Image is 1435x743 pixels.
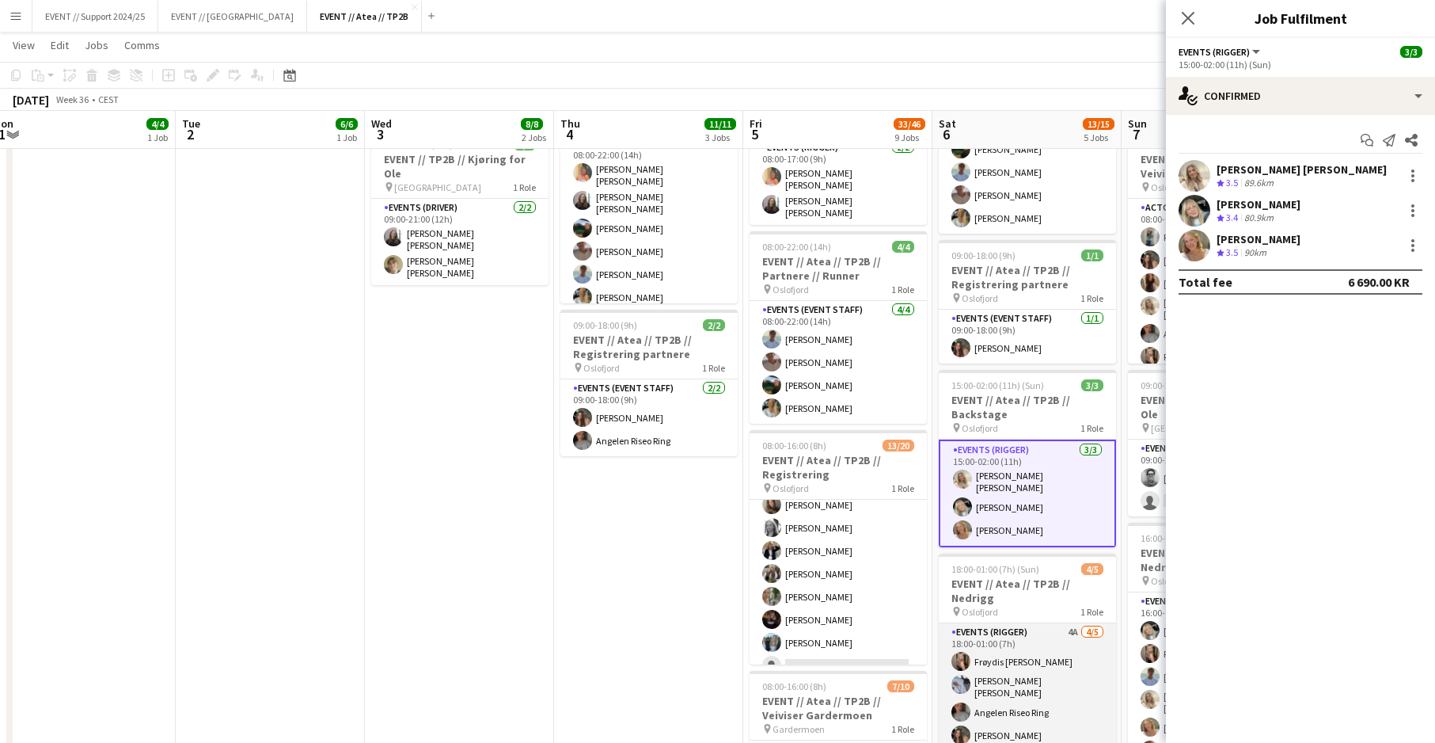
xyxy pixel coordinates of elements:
[1080,606,1103,618] span: 1 Role
[962,422,998,434] span: Oslofjord
[951,379,1044,391] span: 15:00-02:00 (11h) (Sun)
[336,118,358,130] span: 6/6
[704,118,736,130] span: 11/11
[892,241,914,253] span: 4/4
[1166,8,1435,29] h3: Job Fulfilment
[1151,181,1187,193] span: Oslofjord
[560,69,738,303] div: 08:00-22:00 (14h)6/6EVENT // Atea // TP2B // Partnere // Opprigg Oslofjord1 RoleEvents (Rigger)6/...
[32,1,158,32] button: EVENT // Support 2024/25
[560,135,738,313] app-card-role: Events (Rigger)6/608:00-22:00 (14h)[PERSON_NAME] [PERSON_NAME][PERSON_NAME] [PERSON_NAME][PERSON_...
[147,131,168,143] div: 1 Job
[939,440,1116,547] app-card-role: Events (Rigger)3/315:00-02:00 (11h)[PERSON_NAME] [PERSON_NAME][PERSON_NAME][PERSON_NAME]
[962,292,998,304] span: Oslofjord
[1080,422,1103,434] span: 1 Role
[750,139,927,225] app-card-role: Events (Rigger)2/208:00-17:00 (9h)[PERSON_NAME] [PERSON_NAME][PERSON_NAME] [PERSON_NAME]
[939,116,956,131] span: Sat
[573,319,637,331] span: 09:00-18:00 (9h)
[1217,197,1300,211] div: [PERSON_NAME]
[894,131,924,143] div: 9 Jobs
[939,370,1116,547] div: 15:00-02:00 (11h) (Sun)3/3EVENT // Atea // TP2B // Backstage Oslofjord1 RoleEvents (Rigger)3/315:...
[762,241,831,253] span: 08:00-22:00 (14h)
[705,131,735,143] div: 3 Jobs
[773,284,809,295] span: Oslofjord
[750,231,927,424] app-job-card: 08:00-22:00 (14h)4/4EVENT // Atea // TP2B // Partnere // Runner Oslofjord1 RoleEvents (Event Staf...
[773,482,809,494] span: Oslofjord
[1083,118,1114,130] span: 13/15
[750,254,927,283] h3: EVENT // Atea // TP2B // Partnere // Runner
[750,453,927,482] h3: EVENT // Atea // TP2B // Registrering
[773,723,825,735] span: Gardermoen
[1348,274,1410,290] div: 6 690.00 KR
[762,440,826,452] span: 08:00-16:00 (8h)
[560,333,738,361] h3: EVENT // Atea // TP2B // Registrering partnere
[558,125,580,143] span: 4
[369,125,392,143] span: 3
[560,116,580,131] span: Thu
[951,250,1016,261] span: 09:00-18:00 (9h)
[1128,393,1305,421] h3: EVENT // TP2B // Kjøring for Ole
[891,284,914,295] span: 1 Role
[1179,46,1250,58] span: Events (Rigger)
[891,482,914,494] span: 1 Role
[1128,440,1305,516] app-card-role: Events (Driver)1I1/209:00-21:00 (12h)[PERSON_NAME]
[560,379,738,456] app-card-role: Events (Event Staff)2/209:00-18:00 (9h)[PERSON_NAME]Angelen Riseo Ring
[894,118,925,130] span: 33/46
[394,181,481,193] span: [GEOGRAPHIC_DATA]
[750,694,927,722] h3: EVENT // Atea // TP2B // Veiviser Gardermoen
[887,680,914,692] span: 7/10
[85,38,108,52] span: Jobs
[513,181,536,193] span: 1 Role
[124,38,160,52] span: Comms
[750,301,927,424] app-card-role: Events (Event Staff)4/408:00-22:00 (14h)[PERSON_NAME][PERSON_NAME][PERSON_NAME][PERSON_NAME]
[750,116,762,131] span: Fri
[1217,232,1300,246] div: [PERSON_NAME]
[951,563,1039,575] span: 18:00-01:00 (7h) (Sun)
[1128,116,1147,131] span: Sun
[1080,292,1103,304] span: 1 Role
[750,430,927,665] app-job-card: 08:00-16:00 (8h)13/20EVENT // Atea // TP2B // Registrering Oslofjord1 RoleFrøydis [PERSON_NAME]Ma...
[336,131,357,143] div: 1 Job
[962,606,998,618] span: Oslofjord
[883,440,914,452] span: 13/20
[1241,177,1277,190] div: 89.6km
[118,35,166,55] a: Comms
[1400,46,1422,58] span: 3/3
[1128,152,1305,181] h3: EVENT // Atea // TP2B // Veiviser OCC
[78,35,115,55] a: Jobs
[1128,129,1305,364] div: 08:00-16:00 (8h)6/10EVENT // Atea // TP2B // Veiviser OCC Oslofjord1 RoleActor1I2A6/1008:00-16:00...
[939,263,1116,291] h3: EVENT // Atea // TP2B // Registrering partnere
[1179,46,1262,58] button: Events (Rigger)
[13,38,35,52] span: View
[1141,379,1209,391] span: 09:00-21:00 (12h)
[1084,131,1114,143] div: 5 Jobs
[1217,162,1387,177] div: [PERSON_NAME] [PERSON_NAME]
[1179,274,1232,290] div: Total fee
[13,92,49,108] div: [DATE]
[1241,211,1277,225] div: 80.9km
[747,125,762,143] span: 5
[560,310,738,456] app-job-card: 09:00-18:00 (9h)2/2EVENT // Atea // TP2B // Registrering partnere Oslofjord1 RoleEvents (Event St...
[939,577,1116,605] h3: EVENT // Atea // TP2B // Nedrigg
[307,1,422,32] button: EVENT // Atea // TP2B
[371,152,549,181] h3: EVENT // TP2B // Kjøring for Ole
[1241,246,1270,260] div: 90km
[182,116,200,131] span: Tue
[939,393,1116,421] h3: EVENT // Atea // TP2B // Backstage
[146,118,169,130] span: 4/4
[939,240,1116,364] app-job-card: 09:00-18:00 (9h)1/1EVENT // Atea // TP2B // Registrering partnere Oslofjord1 RoleEvents (Event St...
[51,38,69,52] span: Edit
[1081,379,1103,391] span: 3/3
[1128,370,1305,516] app-job-card: 09:00-21:00 (12h)1/2EVENT // TP2B // Kjøring for Ole [GEOGRAPHIC_DATA]1 RoleEvents (Driver)1I1/20...
[371,129,549,285] app-job-card: 09:00-21:00 (12h)2/2EVENT // TP2B // Kjøring for Ole [GEOGRAPHIC_DATA]1 RoleEvents (Driver)2/209:...
[44,35,75,55] a: Edit
[522,131,546,143] div: 2 Jobs
[180,125,200,143] span: 2
[939,310,1116,364] app-card-role: Events (Event Staff)1/109:00-18:00 (9h)[PERSON_NAME]
[371,116,392,131] span: Wed
[521,118,543,130] span: 8/8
